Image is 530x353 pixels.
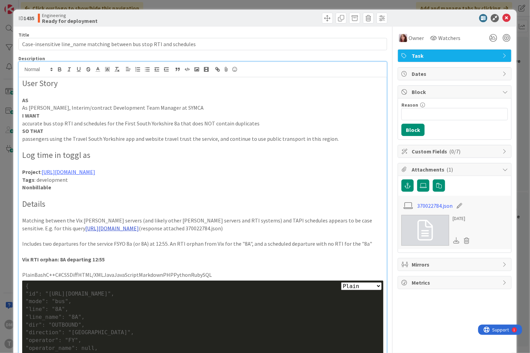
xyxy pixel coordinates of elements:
[85,225,139,232] a: [URL][DOMAIN_NAME]
[401,124,425,136] button: Block
[26,290,380,298] div: "id": "[URL][DOMAIN_NAME]",
[22,127,43,134] strong: SO THAT
[412,279,499,287] span: Metrics
[24,15,34,22] b: 1435
[22,176,34,183] strong: Tags
[401,102,418,108] label: Reason
[26,344,380,352] div: "operator_name": null,
[22,176,383,184] p: : development
[42,168,95,175] a: [URL][DOMAIN_NAME]
[22,104,383,112] p: As [PERSON_NAME], Interim/contract Development Team Manager at SYMCA
[412,165,499,174] span: Attachments
[26,306,380,313] div: "line": "8A",
[26,321,380,329] div: "dir": "OUTBOUND",
[449,148,460,155] span: ( 0/7 )
[409,34,424,42] span: Owner
[412,88,499,96] span: Block
[446,166,453,173] span: ( 1 )
[22,199,383,209] h2: Details
[412,52,499,60] span: Task
[417,202,453,210] a: 370022784.json
[14,1,31,9] span: Support
[412,260,499,269] span: Mirrors
[22,112,40,119] strong: I WANT
[26,298,380,306] div: "mode": "bus",
[35,3,37,8] div: 1
[18,14,34,22] span: ID
[22,120,383,127] p: accurate bus stop RTI and schedules for the First South Yorkshire 8a that does NOT contain duplic...
[22,240,383,248] p: Includes two departures for the service FSYO 8a (or 8A) at 12:55. An RTI orphan from Vix for the ...
[26,282,380,290] div: {
[22,168,383,176] p: :
[42,13,98,18] span: Engineering
[22,150,383,160] h2: Log time in toggl as
[26,313,380,321] div: "line_name": "8A",
[18,55,45,62] span: Description
[26,337,380,344] div: "operator": "FY",
[26,329,380,337] div: "direction": "[GEOGRAPHIC_DATA]",
[412,70,499,78] span: Dates
[22,97,28,104] strong: AS
[22,168,41,175] strong: Project
[453,215,472,222] div: [DATE]
[412,147,499,155] span: Custom Fields
[22,256,105,263] strong: Vix RTI orphan: 8A departing 12:55
[18,32,29,38] label: Title
[22,79,383,89] h2: User Story
[42,18,98,24] b: Ready for deployment
[399,34,407,42] img: KS
[438,34,460,42] span: Watchers
[22,217,383,232] p: Matching between the Vix [PERSON_NAME] servers (and likely other [PERSON_NAME] servers and RTI sy...
[22,184,51,191] strong: Nonbillable
[453,236,460,245] div: Download
[18,38,387,50] input: type card name here...
[22,135,383,143] p: passengers using the Travel South Yorkshire app and website travel trust the service, and continu...
[22,271,383,279] p: PlainBashC++C#CSSDiffHTML/XMLJavaJavaScriptMarkdownPHPPythonRubySQL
